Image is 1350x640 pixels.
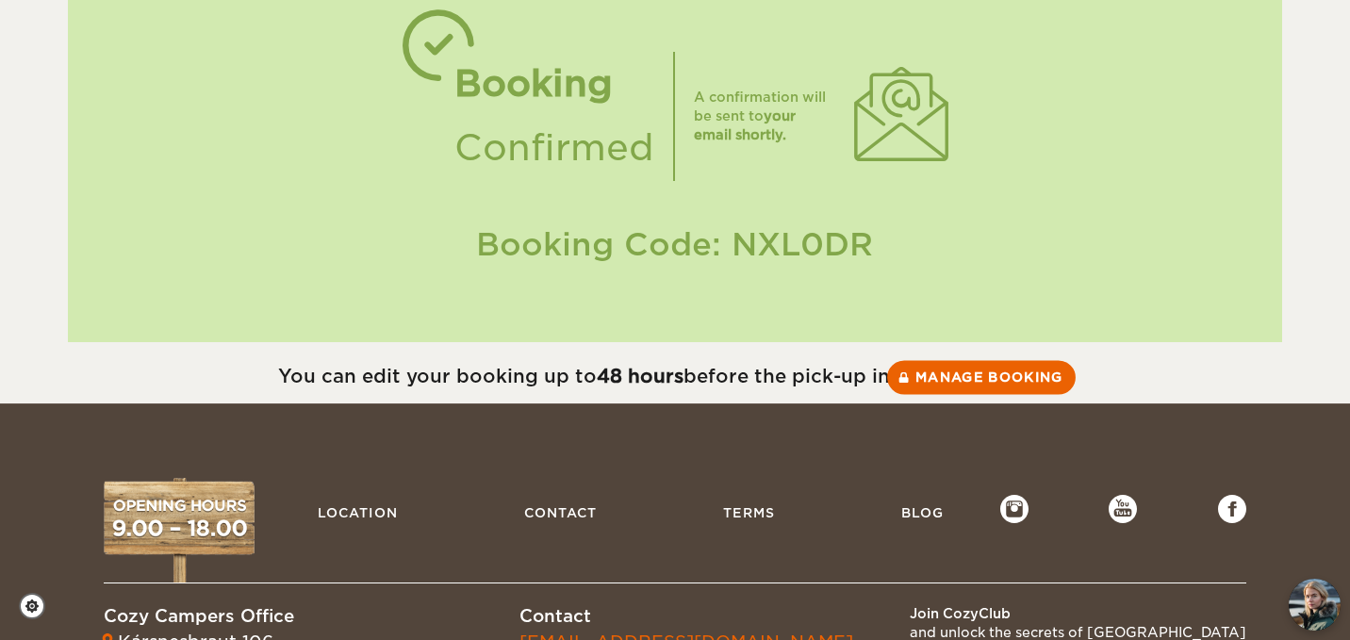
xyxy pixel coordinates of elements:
button: chat-button [1289,579,1341,631]
a: Location [308,495,407,531]
img: Freyja at Cozy Campers [1289,579,1341,631]
div: Confirmed [454,116,654,180]
a: Blog [892,495,953,531]
strong: 48 hours [597,365,683,387]
div: Contact [519,604,853,629]
div: Join CozyClub [910,604,1246,623]
a: Contact [515,495,606,531]
a: Manage booking [887,360,1076,394]
div: Booking Code: NXL0DR [87,222,1264,267]
div: A confirmation will be sent to [694,88,835,144]
a: Cookie settings [19,593,58,619]
div: Booking [454,52,654,116]
a: Terms [714,495,784,531]
div: Cozy Campers Office [104,604,452,629]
